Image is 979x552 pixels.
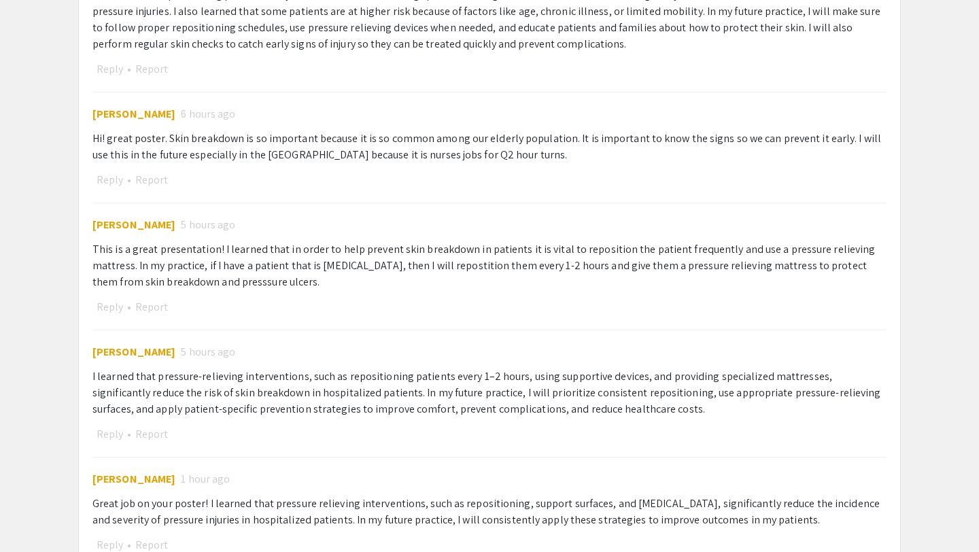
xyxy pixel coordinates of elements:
iframe: Chat [10,491,58,542]
button: Report [131,171,172,189]
span: [PERSON_NAME] [92,345,175,359]
div: This is a great presentation! I learned that in order to help prevent skin breakdown in patients ... [92,241,887,290]
span: 6 hours ago [181,106,235,122]
span: [PERSON_NAME] [92,218,175,232]
button: Report [131,426,172,443]
div: • [92,426,887,443]
div: Great job on your poster! I learned that pressure relieving interventions, such as repositioning,... [92,496,887,528]
div: I learned that pressure-relieving interventions, such as repositioning patients every 1–2 hours, ... [92,368,887,417]
button: Reply [92,171,127,189]
button: Reply [92,426,127,443]
div: Hi! great poster. Skin breakdown is so important because it is so common among our elderly popula... [92,131,887,163]
button: Reply [92,61,127,78]
button: Report [131,61,172,78]
span: 5 hours ago [181,217,235,233]
button: Reply [92,298,127,316]
span: 1 hour ago [181,471,230,487]
div: • [92,171,887,189]
span: 5 hours ago [181,344,235,360]
span: [PERSON_NAME] [92,107,175,121]
div: • [92,61,887,78]
button: Report [131,298,172,316]
div: • [92,298,887,316]
span: [PERSON_NAME] [92,472,175,486]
